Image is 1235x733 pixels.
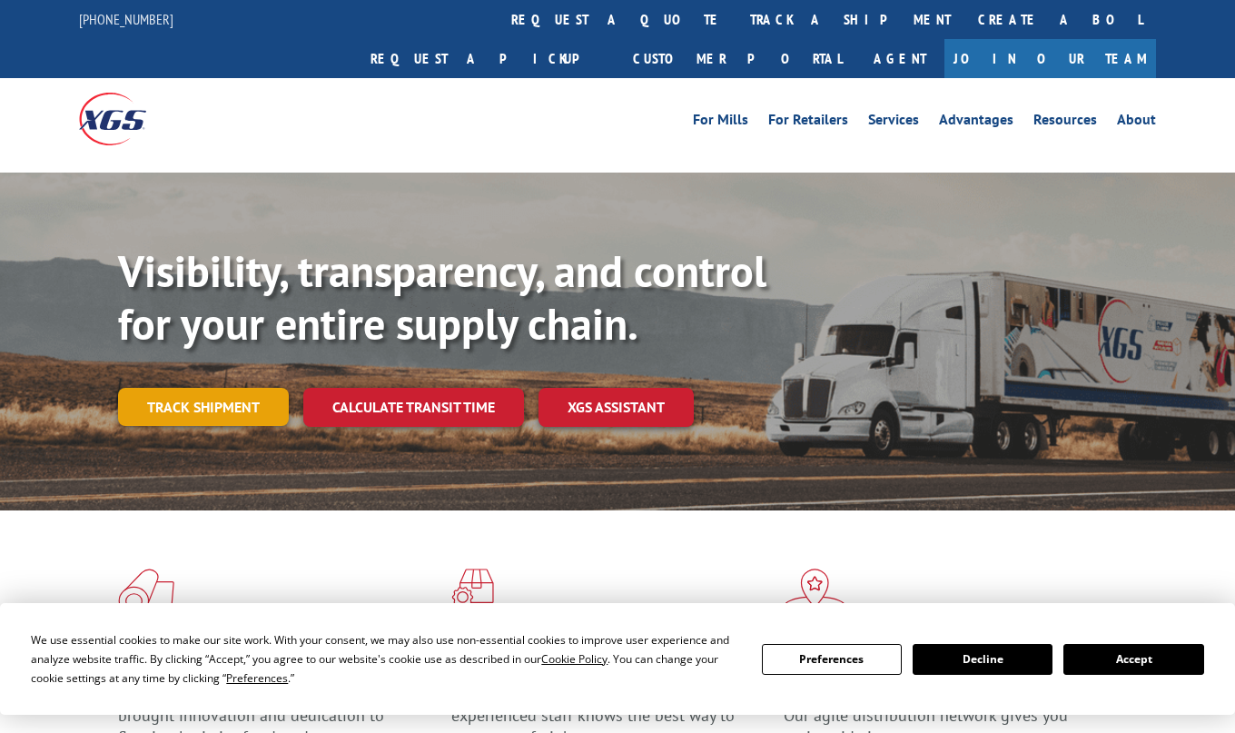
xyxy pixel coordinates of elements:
button: Accept [1063,644,1203,675]
button: Preferences [762,644,902,675]
b: Visibility, transparency, and control for your entire supply chain. [118,243,766,352]
span: Preferences [226,670,288,686]
a: Join Our Team [944,39,1156,78]
img: xgs-icon-total-supply-chain-intelligence-red [118,569,174,616]
a: About [1117,113,1156,133]
a: XGS ASSISTANT [538,388,694,427]
button: Decline [913,644,1052,675]
img: xgs-icon-focused-on-flooring-red [451,569,494,616]
a: Request a pickup [357,39,619,78]
img: xgs-icon-flagship-distribution-model-red [784,569,846,616]
span: Cookie Policy [541,651,608,667]
a: Calculate transit time [303,388,524,427]
a: Resources [1033,113,1097,133]
a: Services [868,113,919,133]
div: We use essential cookies to make our site work. With your consent, we may also use non-essential ... [31,630,739,688]
a: For Retailers [768,113,848,133]
a: [PHONE_NUMBER] [79,10,173,28]
a: Advantages [939,113,1013,133]
a: Customer Portal [619,39,855,78]
a: Track shipment [118,388,289,426]
a: For Mills [693,113,748,133]
a: Agent [855,39,944,78]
